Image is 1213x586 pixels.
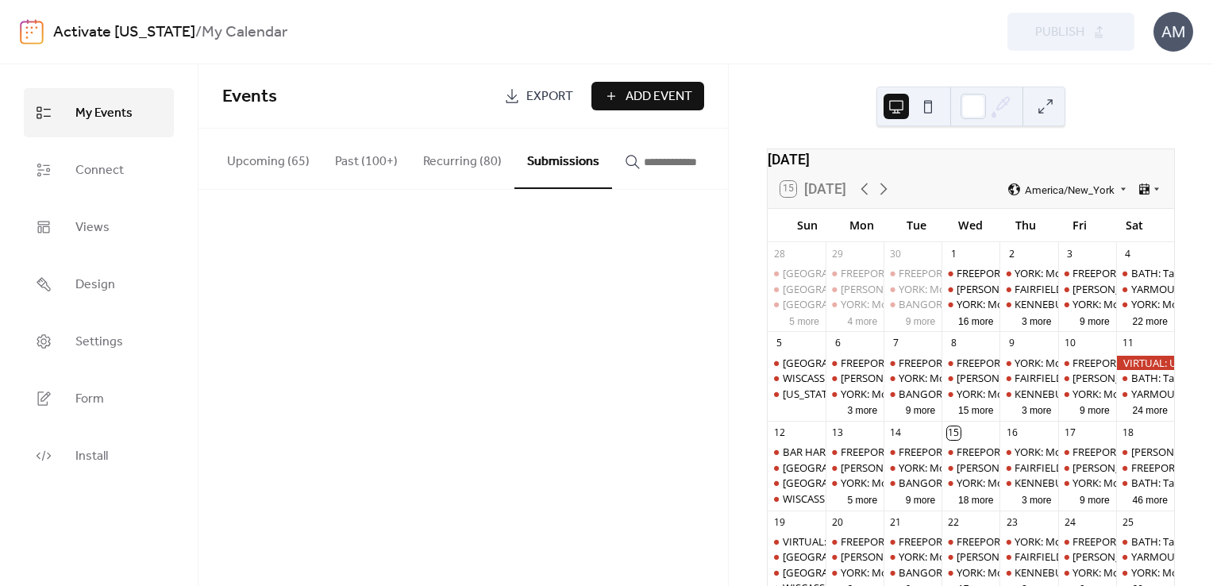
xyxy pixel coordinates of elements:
div: FREEPORT: VISIBILITY FREEPORT Stand for Democracy! [884,534,942,549]
button: Upcoming (65) [214,129,322,187]
div: [GEOGRAPHIC_DATA]: Support Palestine Weekly Standout [783,356,1058,370]
div: YORK: Morning Resistance at Town Center [884,549,942,564]
div: 16 [1005,426,1019,440]
div: 21 [889,515,903,529]
div: 28 [772,247,786,260]
div: 18 [1121,426,1134,440]
div: WELLS: NO I.C.E in Wells [1058,549,1116,564]
div: 17 [1063,426,1076,440]
div: 19 [772,515,786,529]
div: 12 [772,426,786,440]
div: FAIRFIELD: Stop The Coup [999,371,1057,385]
a: Install [24,431,174,480]
div: 2 [1005,247,1019,260]
button: 18 more [952,492,999,507]
button: Past (100+) [322,129,410,187]
div: WELLS: NO I.C.E in Wells [826,549,884,564]
div: BAR HARBOR: Hold The Line For Healthcare [768,445,826,459]
div: WISCASSET: Community Stand Up - Being a Good Human Matters! [783,371,1096,385]
button: 46 more [1126,492,1174,507]
button: 9 more [1073,402,1116,417]
div: WELLS: NO I.C.E in Wells [942,282,999,296]
button: 3 more [1015,313,1058,328]
div: 14 [889,426,903,440]
div: YORK: Morning Resistance at Town Center [884,371,942,385]
div: WISCASSET: Community Stand Up - Being a Good Human Matters! [783,492,1096,506]
div: WISCASSET: Community Stand Up - Being a Good Human Matters! [768,492,826,506]
div: WISCASSET: Community Stand Up - Being a Good Human Matters! [768,371,826,385]
button: Recurring (80) [410,129,514,187]
div: Thu [998,209,1053,241]
span: Events [222,79,277,114]
div: BANGOR: Weekly peaceful protest [884,297,942,311]
div: BANGOR: Weekly peaceful protest [899,476,1061,490]
div: KENNEBUNK: Stand Out [999,387,1057,401]
button: 16 more [952,313,999,328]
div: Wed [944,209,999,241]
a: Export [492,82,585,110]
div: BELFAST: Support Palestine Weekly Standout [768,356,826,370]
a: Activate [US_STATE] [53,17,195,48]
a: Form [24,374,174,423]
div: FAIRFIELD: Stop The Coup [1015,371,1138,385]
div: FREEPORT: AM and PM Rush Hour Brigade. Click for times! [841,356,1115,370]
div: WELLS: NO I.C.E in Wells [1058,371,1116,385]
button: 4 more [841,313,884,328]
span: Form [75,387,104,412]
div: KENNEBUNK: Stand Out [1015,387,1130,401]
div: YORK: Morning Resistance at Town Center [942,476,999,490]
div: 3 [1063,247,1076,260]
span: Export [526,87,573,106]
div: VIRTUAL: Immigration, Justice and Resistance Lab [768,534,826,549]
div: 4 [1121,247,1134,260]
div: 10 [1063,337,1076,350]
b: / [195,17,202,48]
div: FREEPORT: Visibility Brigade Standout [942,534,999,549]
div: YORK: Morning Resistance at [GEOGRAPHIC_DATA] [899,371,1140,385]
div: PORTLAND: Solidarity Flotilla for Gaza [768,266,826,280]
div: [PERSON_NAME]: NO I.C.E in [PERSON_NAME] [841,549,1057,564]
div: Tue [889,209,944,241]
div: YORK: Morning Resistance at Town Center [999,534,1057,549]
div: 6 [831,337,845,350]
div: WELLS: NO I.C.E in Wells [942,549,999,564]
div: [PERSON_NAME]: NO I.C.E in [PERSON_NAME] [841,282,1057,296]
div: [DATE] [768,149,1174,170]
div: YORK: Morning Resistance at Town Center [999,266,1057,280]
div: 20 [831,515,845,529]
div: Mon [834,209,889,241]
div: YORK: Morning Resistance at Town Center [942,387,999,401]
div: [PERSON_NAME]: NO I.C.E in [PERSON_NAME] [841,461,1057,475]
div: YORK: Morning Resistance at Town Center [999,445,1057,459]
div: [GEOGRAPHIC_DATA]: Solidarity Flotilla for [GEOGRAPHIC_DATA] [783,266,1090,280]
div: 25 [1121,515,1134,529]
div: FREEPORT: AM and PM Rush Hour Brigade. Click for times! [1058,266,1116,280]
button: 3 more [841,402,884,417]
div: Maine VIRTUAL: Democratic Socialists of America Political Education Session: Electoral Organizing... [768,387,826,401]
div: YORK: Morning Resistance at [GEOGRAPHIC_DATA] [899,549,1140,564]
div: WELLS: NO I.C.E in Wells [942,371,999,385]
div: Fri [1053,209,1107,241]
div: 29 [831,247,845,260]
div: [GEOGRAPHIC_DATA]: Support Palestine Weekly Standout [783,461,1058,475]
div: BANGOR: Weekly peaceful protest [884,387,942,401]
button: 24 more [1126,402,1174,417]
div: YORK: Morning Resistance at [GEOGRAPHIC_DATA] [841,565,1082,580]
div: FREEPORT: AM and PM Rush Hour Brigade. Click for times! [1058,356,1116,370]
button: 9 more [899,402,942,417]
div: YORK: Morning Resistance at [GEOGRAPHIC_DATA] [957,476,1198,490]
div: [GEOGRAPHIC_DATA]: Support Palestine Weekly Standout [783,549,1058,564]
span: Views [75,215,110,241]
div: BATH: Tabling at the Bath Farmers Market [1116,371,1174,385]
div: YORK: Morning Resistance at [GEOGRAPHIC_DATA] [841,476,1082,490]
div: FREEPORT: AM and PM Rush Hour Brigade. Click for times! [841,266,1115,280]
div: 22 [947,515,961,529]
div: FREEPORT: Visibility Brigade Standout [957,445,1135,459]
div: FAIRFIELD: Stop The Coup [1015,549,1138,564]
div: 13 [831,426,845,440]
span: Add Event [626,87,692,106]
div: [PERSON_NAME]: NO I.C.E in [PERSON_NAME] [957,282,1173,296]
div: YORK: Morning Resistance at Town Center [1116,297,1174,311]
div: [PERSON_NAME]: NO I.C.E in [PERSON_NAME] [957,549,1173,564]
div: [GEOGRAPHIC_DATA]: Organize - Resistance Singers! [783,476,1030,490]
